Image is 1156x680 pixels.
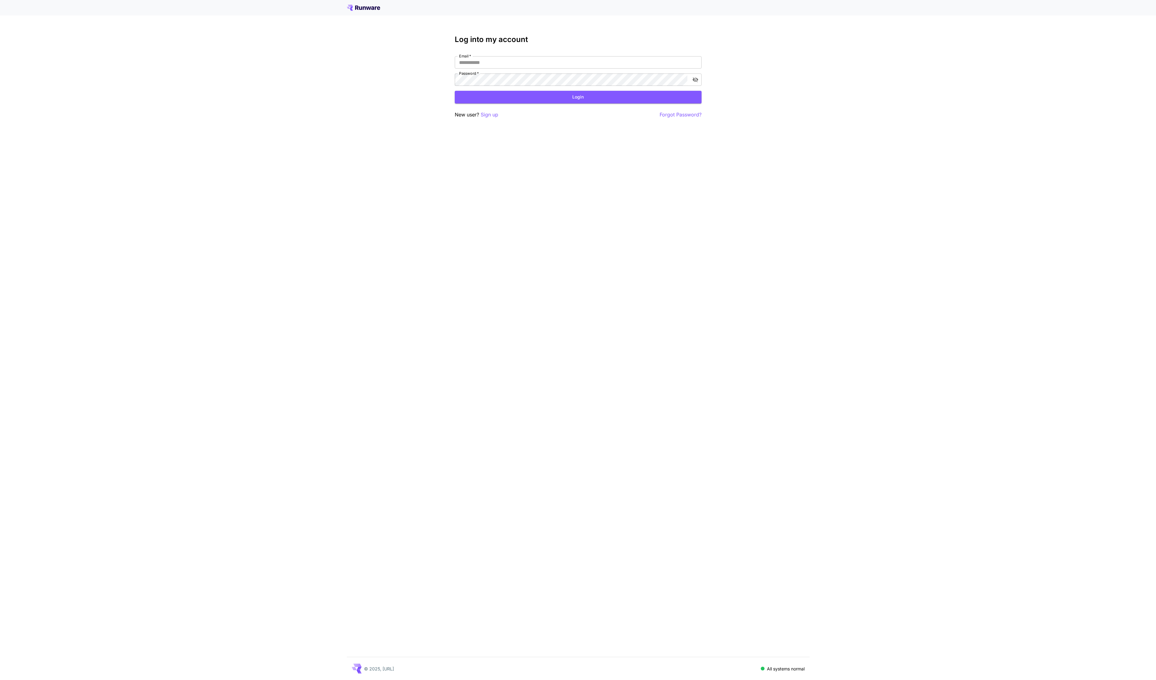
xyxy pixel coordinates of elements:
[481,111,498,119] button: Sign up
[459,53,471,59] label: Email
[767,665,805,672] p: All systems normal
[660,111,702,119] button: Forgot Password?
[364,665,394,672] p: © 2025, [URL]
[455,111,498,119] p: New user?
[690,74,701,85] button: toggle password visibility
[459,71,479,76] label: Password
[455,91,702,103] button: Login
[455,35,702,44] h3: Log into my account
